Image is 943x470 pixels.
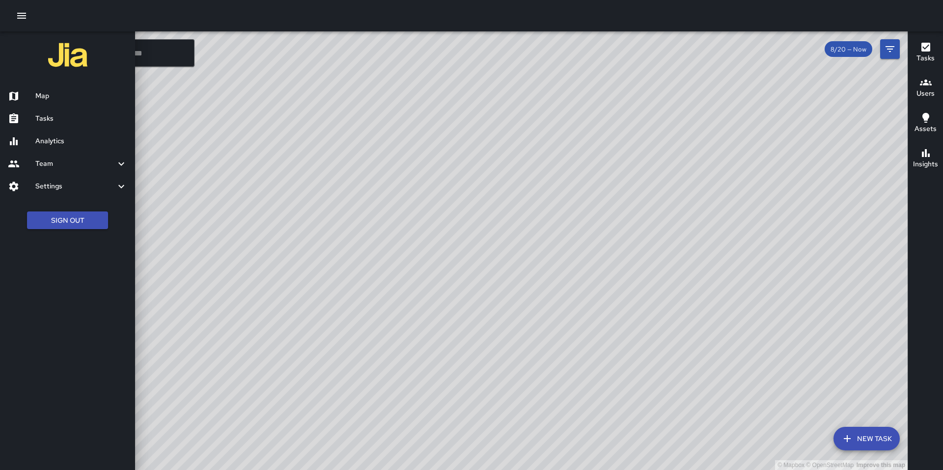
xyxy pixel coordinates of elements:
[35,181,115,192] h6: Settings
[48,35,87,75] img: jia-logo
[915,124,937,134] h6: Assets
[913,159,938,170] h6: Insights
[833,427,900,450] button: New Task
[35,158,115,169] h6: Team
[35,136,127,147] h6: Analytics
[916,53,935,64] h6: Tasks
[916,88,935,99] h6: Users
[35,113,127,124] h6: Tasks
[35,91,127,102] h6: Map
[27,211,108,230] button: Sign Out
